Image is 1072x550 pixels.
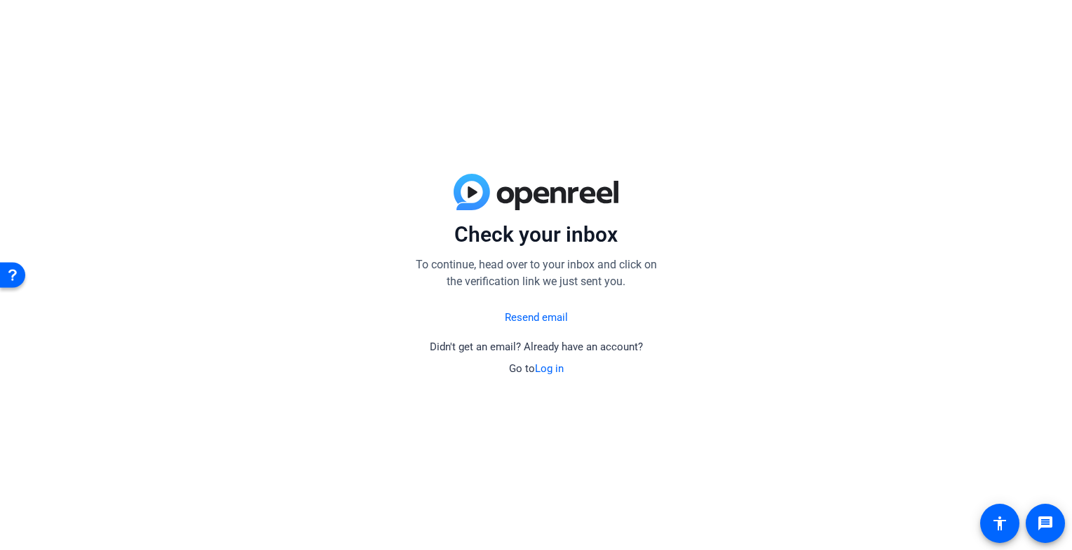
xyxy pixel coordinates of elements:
mat-icon: accessibility [991,515,1008,532]
span: Didn't get an email? Already have an account? [430,341,643,353]
a: Log in [535,362,564,375]
mat-icon: message [1037,515,1054,532]
span: Go to [509,362,564,375]
p: Check your inbox [410,221,663,248]
a: Resend email [505,310,568,326]
img: blue-gradient.svg [454,174,618,210]
p: To continue, head over to your inbox and click on the verification link we just sent you. [410,256,663,290]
